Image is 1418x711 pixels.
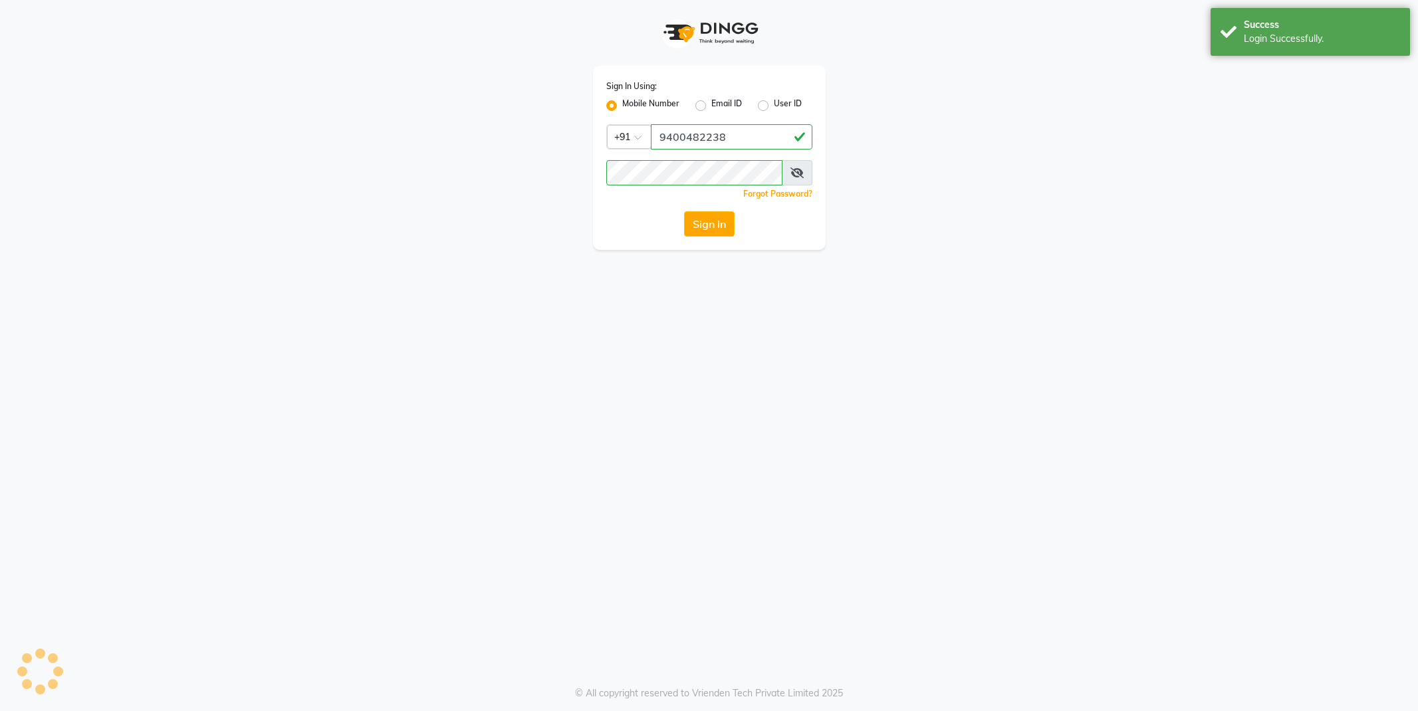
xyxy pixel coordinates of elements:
[606,160,782,185] input: Username
[743,189,812,199] a: Forgot Password?
[1244,32,1400,46] div: Login Successfully.
[651,124,812,150] input: Username
[1244,18,1400,32] div: Success
[711,98,742,114] label: Email ID
[606,80,657,92] label: Sign In Using:
[622,98,679,114] label: Mobile Number
[774,98,802,114] label: User ID
[656,13,763,52] img: logo1.svg
[684,211,735,237] button: Sign In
